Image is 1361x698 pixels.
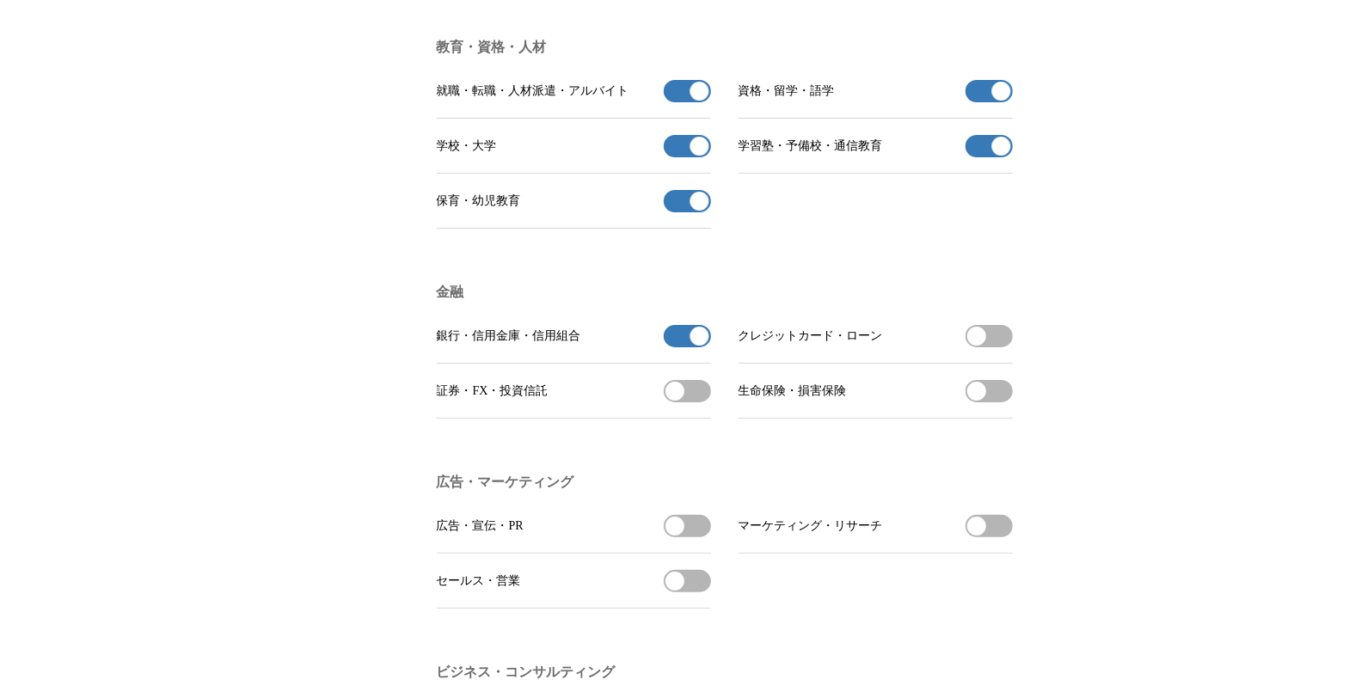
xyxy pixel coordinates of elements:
[739,518,883,534] span: マーケティング・リサーチ
[437,383,549,399] span: 証券・FX・投資信託
[437,573,521,589] span: セールス・営業
[437,193,521,209] span: 保育・幼児教育
[739,83,835,99] span: 資格・留学・語学
[437,518,524,534] span: 広告・宣伝・PR
[437,39,1013,57] h3: 教育・資格・人材
[739,328,883,344] span: クレジットカード・ローン
[437,83,629,99] span: 就職・転職・人材派遣・アルバイト
[437,138,497,154] span: 学校・大学
[437,328,581,344] span: 銀行・信用金庫・信用組合
[739,138,883,154] span: 学習塾・予備校・通信教育
[437,284,1013,302] h3: 金融
[437,664,1013,682] h3: ビジネス・コンサルティング
[437,474,1013,492] h3: 広告・マーケティング
[739,383,847,399] span: 生命保険・損害保険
